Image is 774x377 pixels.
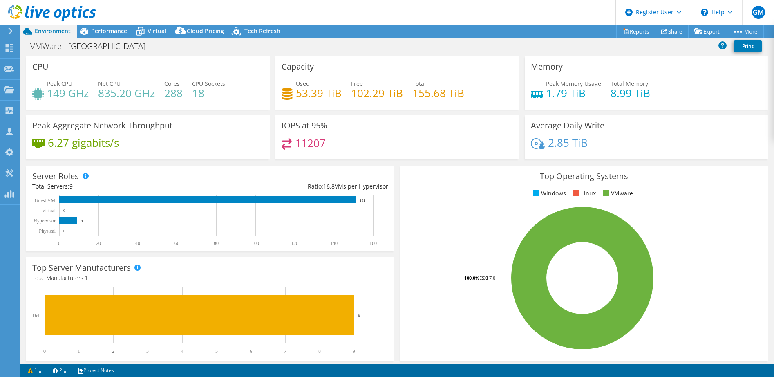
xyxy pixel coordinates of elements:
[546,89,601,98] h4: 1.79 TiB
[148,27,166,35] span: Virtual
[32,313,41,319] text: Dell
[252,240,259,246] text: 100
[412,80,426,88] span: Total
[611,89,650,98] h4: 8.99 TiB
[35,197,55,203] text: Guest VM
[250,348,252,354] text: 6
[32,274,388,283] h4: Total Manufacturers:
[47,80,72,88] span: Peak CPU
[35,27,71,35] span: Environment
[63,209,65,213] text: 0
[85,274,88,282] span: 1
[548,138,588,147] h4: 2.85 TiB
[69,182,73,190] span: 9
[701,9,708,16] svg: \n
[32,182,210,191] div: Total Servers:
[655,25,689,38] a: Share
[214,240,219,246] text: 80
[406,172,762,181] h3: Top Operating Systems
[48,138,119,147] h4: 6.27 gigabits/s
[32,263,131,272] h3: Top Server Manufacturers
[215,348,218,354] text: 5
[531,121,604,130] h3: Average Daily Write
[72,365,120,375] a: Project Notes
[164,80,180,88] span: Cores
[330,240,338,246] text: 140
[32,62,49,71] h3: CPU
[284,348,286,354] text: 7
[174,240,179,246] text: 60
[611,80,648,88] span: Total Memory
[34,218,56,224] text: Hypervisor
[318,348,321,354] text: 8
[91,27,127,35] span: Performance
[323,182,335,190] span: 16.8
[146,348,149,354] text: 3
[546,80,601,88] span: Peak Memory Usage
[81,219,83,223] text: 9
[42,208,56,213] text: Virtual
[98,80,121,88] span: Net CPU
[47,89,89,98] h4: 149 GHz
[291,240,298,246] text: 120
[531,62,563,71] h3: Memory
[412,89,464,98] h4: 155.68 TiB
[192,80,225,88] span: CPU Sockets
[282,121,327,130] h3: IOPS at 95%
[58,240,60,246] text: 0
[353,348,355,354] text: 9
[616,25,655,38] a: Reports
[78,348,80,354] text: 1
[688,25,726,38] a: Export
[531,189,566,198] li: Windows
[358,313,360,318] text: 9
[187,27,224,35] span: Cloud Pricing
[63,229,65,233] text: 0
[282,62,314,71] h3: Capacity
[22,365,47,375] a: 1
[351,80,363,88] span: Free
[32,172,79,181] h3: Server Roles
[47,365,72,375] a: 2
[112,348,114,354] text: 2
[43,348,46,354] text: 0
[98,89,155,98] h4: 835.20 GHz
[32,121,172,130] h3: Peak Aggregate Network Throughput
[181,348,183,354] text: 4
[351,89,403,98] h4: 102.29 TiB
[752,6,765,19] span: GM
[360,198,365,202] text: 151
[726,25,764,38] a: More
[734,40,762,52] a: Print
[479,275,495,281] tspan: ESXi 7.0
[369,240,377,246] text: 160
[244,27,280,35] span: Tech Refresh
[192,89,225,98] h4: 18
[135,240,140,246] text: 40
[601,189,633,198] li: VMware
[96,240,101,246] text: 20
[464,275,479,281] tspan: 100.0%
[295,139,326,148] h4: 11207
[27,42,158,51] h1: VMWare - [GEOGRAPHIC_DATA]
[39,228,56,234] text: Physical
[210,182,388,191] div: Ratio: VMs per Hypervisor
[296,80,310,88] span: Used
[164,89,183,98] h4: 288
[571,189,596,198] li: Linux
[296,89,342,98] h4: 53.39 TiB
